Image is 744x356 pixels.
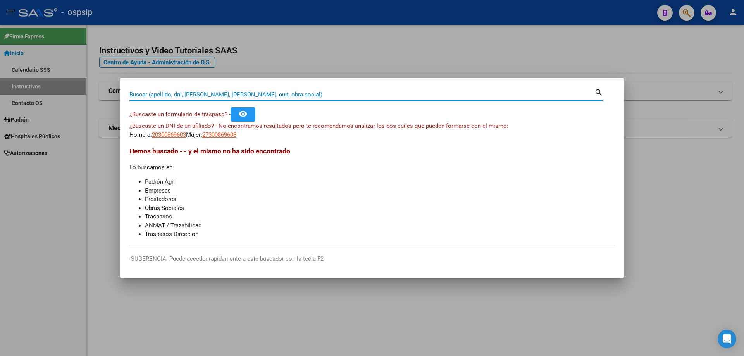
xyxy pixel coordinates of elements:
[594,87,603,96] mat-icon: search
[145,186,615,195] li: Empresas
[129,255,615,263] p: -SUGERENCIA: Puede acceder rapidamente a este buscador con la tecla F2-
[145,212,615,221] li: Traspasos
[145,204,615,213] li: Obras Sociales
[145,177,615,186] li: Padrón Ágil
[152,131,186,138] span: 20300869603
[129,122,615,139] div: Hombre: Mujer:
[129,147,290,155] span: Hemos buscado - - y el mismo no ha sido encontrado
[129,146,615,239] div: Lo buscamos en:
[129,122,508,129] span: ¿Buscaste un DNI de un afiliado? - No encontramos resultados pero te recomendamos analizar los do...
[145,230,615,239] li: Traspasos Direccion
[145,221,615,230] li: ANMAT / Trazabilidad
[129,111,231,118] span: ¿Buscaste un formulario de traspaso? -
[238,109,248,119] mat-icon: remove_red_eye
[145,195,615,204] li: Prestadores
[718,330,736,348] div: Open Intercom Messenger
[202,131,236,138] span: 27300869608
